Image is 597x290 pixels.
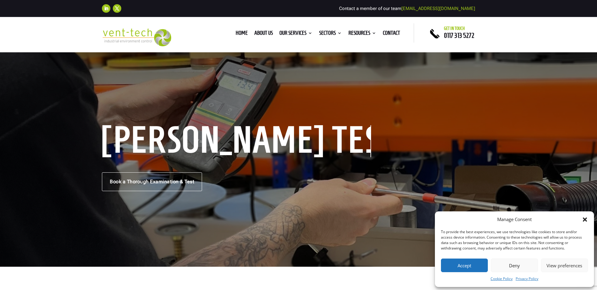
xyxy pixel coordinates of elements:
[582,217,588,223] div: Close dialog
[339,6,475,11] span: Contact a member of our team
[102,125,371,157] h1: [PERSON_NAME] Testing
[319,31,342,37] a: Sectors
[102,28,171,46] img: 2023-09-27T08_35_16.549ZVENT-TECH---Clear-background
[113,4,121,13] a: Follow on X
[102,4,110,13] a: Follow on LinkedIn
[279,31,312,37] a: Our Services
[383,31,400,37] a: Contact
[444,32,474,39] a: 0117 313 5272
[441,229,587,251] div: To provide the best experiences, we use technologies like cookies to store and/or access device i...
[441,259,488,272] button: Accept
[497,216,532,223] div: Manage Consent
[541,259,588,272] button: View preferences
[491,259,538,272] button: Deny
[102,172,202,191] a: Book a Thorough Examination & Test
[236,31,248,37] a: Home
[444,26,465,31] span: Get in touch
[401,6,475,11] a: [EMAIL_ADDRESS][DOMAIN_NAME]
[491,275,513,282] a: Cookie Policy
[516,275,538,282] a: Privacy Policy
[254,31,273,37] a: About us
[348,31,376,37] a: Resources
